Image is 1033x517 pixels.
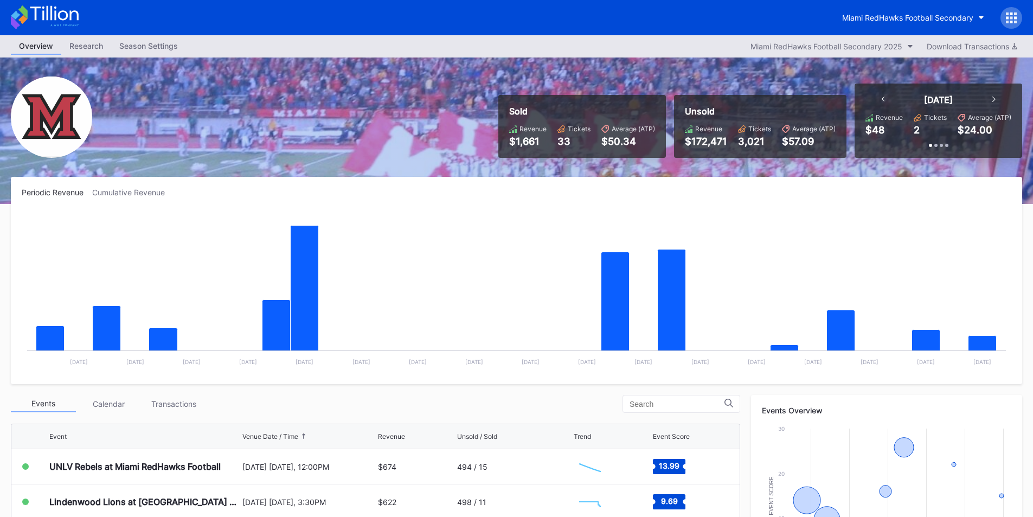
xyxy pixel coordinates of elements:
div: Revenue [378,432,405,441]
img: Miami_RedHawks_Football_Secondary.png [11,76,92,158]
div: Event Score [653,432,690,441]
div: 498 / 11 [457,497,486,507]
div: Miami RedHawks Football Secondary 2025 [750,42,902,51]
div: Tickets [924,113,947,122]
div: Venue Date / Time [242,432,298,441]
a: Research [61,38,111,55]
div: Sold [509,106,655,117]
text: 20 [778,470,785,477]
div: 3,021 [738,136,771,147]
text: [DATE] [804,359,822,365]
div: Download Transactions [927,42,1017,51]
div: Cumulative Revenue [92,188,174,197]
div: $172,471 [685,136,727,147]
div: Unsold [685,106,836,117]
div: Lindenwood Lions at [GEOGRAPHIC_DATA] RedHawks Football [49,496,240,507]
svg: Chart title [574,488,606,515]
a: Overview [11,38,61,55]
div: Revenue [519,125,547,133]
div: $50.34 [601,136,655,147]
div: Miami RedHawks Football Secondary [842,13,973,22]
div: Periodic Revenue [22,188,92,197]
div: Events Overview [762,406,1011,415]
text: 30 [778,425,785,432]
div: 2 [914,124,920,136]
svg: Chart title [22,210,1011,373]
text: [DATE] [578,359,596,365]
text: [DATE] [691,359,709,365]
div: [DATE] [DATE], 12:00PM [242,462,376,471]
div: Tickets [748,125,771,133]
div: [DATE] [924,94,953,105]
text: [DATE] [352,359,370,365]
div: Average (ATP) [792,125,836,133]
text: [DATE] [70,359,88,365]
text: [DATE] [748,359,766,365]
div: 494 / 15 [457,462,487,471]
div: Tickets [568,125,591,133]
a: Season Settings [111,38,186,55]
div: Unsold / Sold [457,432,497,441]
div: $622 [378,497,396,507]
div: Events [11,395,76,412]
div: $57.09 [782,136,836,147]
div: Transactions [141,395,206,412]
text: [DATE] [239,359,257,365]
button: Miami RedHawks Football Secondary [834,8,992,28]
div: $1,661 [509,136,547,147]
div: Average (ATP) [612,125,655,133]
div: Average (ATP) [968,113,1011,122]
text: [DATE] [409,359,427,365]
text: [DATE] [634,359,652,365]
div: [DATE] [DATE], 3:30PM [242,497,376,507]
div: Season Settings [111,38,186,54]
div: $48 [865,124,884,136]
button: Miami RedHawks Football Secondary 2025 [745,39,919,54]
text: [DATE] [296,359,313,365]
div: $674 [378,462,396,471]
button: Download Transactions [921,39,1022,54]
text: 13.99 [659,461,679,470]
div: Revenue [695,125,722,133]
text: [DATE] [465,359,483,365]
text: [DATE] [126,359,144,365]
div: $24.00 [958,124,992,136]
text: 9.69 [660,496,677,506]
div: UNLV Rebels at Miami RedHawks Football [49,461,221,472]
text: [DATE] [522,359,540,365]
div: Revenue [876,113,903,122]
text: [DATE] [973,359,991,365]
div: Research [61,38,111,54]
text: Event Score [768,476,774,515]
input: Search [630,400,724,409]
text: [DATE] [861,359,878,365]
svg: Chart title [574,453,606,480]
div: 33 [557,136,591,147]
div: Calendar [76,395,141,412]
text: [DATE] [183,359,201,365]
text: [DATE] [917,359,935,365]
div: Trend [574,432,591,441]
div: Event [49,432,67,441]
